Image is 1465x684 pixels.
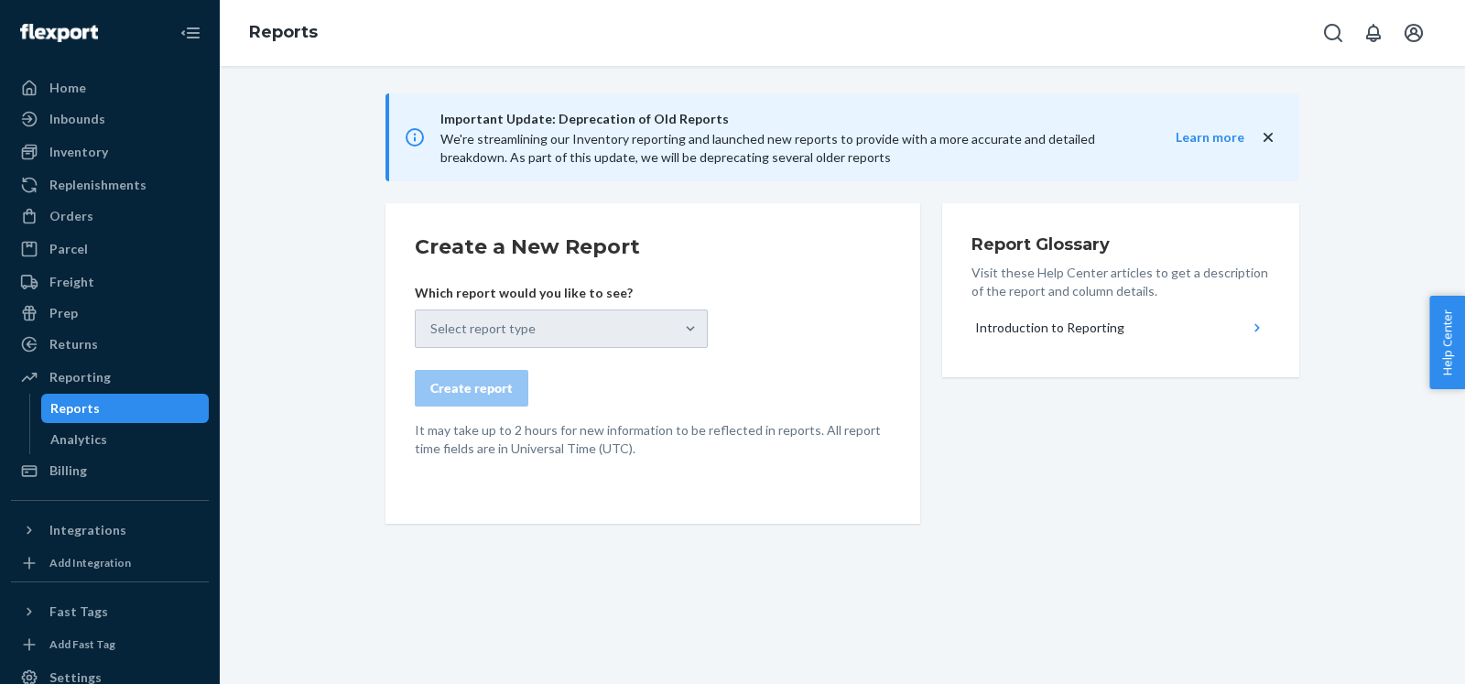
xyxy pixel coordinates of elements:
h2: Create a New Report [415,233,891,262]
h3: Report Glossary [971,233,1270,256]
ol: breadcrumbs [234,6,332,60]
div: Integrations [49,521,126,539]
button: Open account menu [1395,15,1432,51]
div: Inventory [49,143,108,161]
a: Reports [41,394,210,423]
div: Parcel [49,240,88,258]
div: Create report [430,379,513,397]
p: Which report would you like to see? [415,284,708,302]
a: Billing [11,456,209,485]
a: Reports [249,22,318,42]
button: Integrations [11,516,209,545]
button: Introduction to Reporting [971,308,1270,348]
a: Add Integration [11,552,209,574]
button: Learn more [1139,128,1244,147]
button: Fast Tags [11,597,209,626]
div: Introduction to Reporting [975,319,1124,337]
div: Add Integration [49,555,131,570]
button: Help Center [1429,296,1465,389]
span: Important Update: Deprecation of Old Reports [440,108,1139,130]
a: Prep [11,299,209,328]
a: Freight [11,267,209,297]
button: Create report [415,370,528,407]
a: Home [11,73,209,103]
div: Reporting [49,368,111,386]
div: Billing [49,461,87,480]
p: Visit these Help Center articles to get a description of the report and column details. [971,264,1270,300]
p: It may take up to 2 hours for new information to be reflected in reports. All report time fields ... [415,421,891,458]
a: Add Fast Tag [11,634,209,656]
div: Replenishments [49,176,146,194]
div: Inbounds [49,110,105,128]
a: Orders [11,201,209,231]
button: Close Navigation [172,15,209,51]
div: Analytics [50,430,107,449]
div: Reports [50,399,100,418]
a: Analytics [41,425,210,454]
span: We're streamlining our Inventory reporting and launched new reports to provide with a more accura... [440,131,1095,165]
a: Reporting [11,363,209,392]
div: Freight [49,273,94,291]
button: close [1259,128,1277,147]
button: Open notifications [1355,15,1392,51]
a: Replenishments [11,170,209,200]
div: Home [49,79,86,97]
div: Prep [49,304,78,322]
img: Flexport logo [20,24,98,42]
div: Fast Tags [49,603,108,621]
div: Add Fast Tag [49,636,115,652]
a: Inbounds [11,104,209,134]
a: Inventory [11,137,209,167]
div: Returns [49,335,98,353]
div: Orders [49,207,93,225]
button: Open Search Box [1315,15,1351,51]
a: Returns [11,330,209,359]
a: Parcel [11,234,209,264]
